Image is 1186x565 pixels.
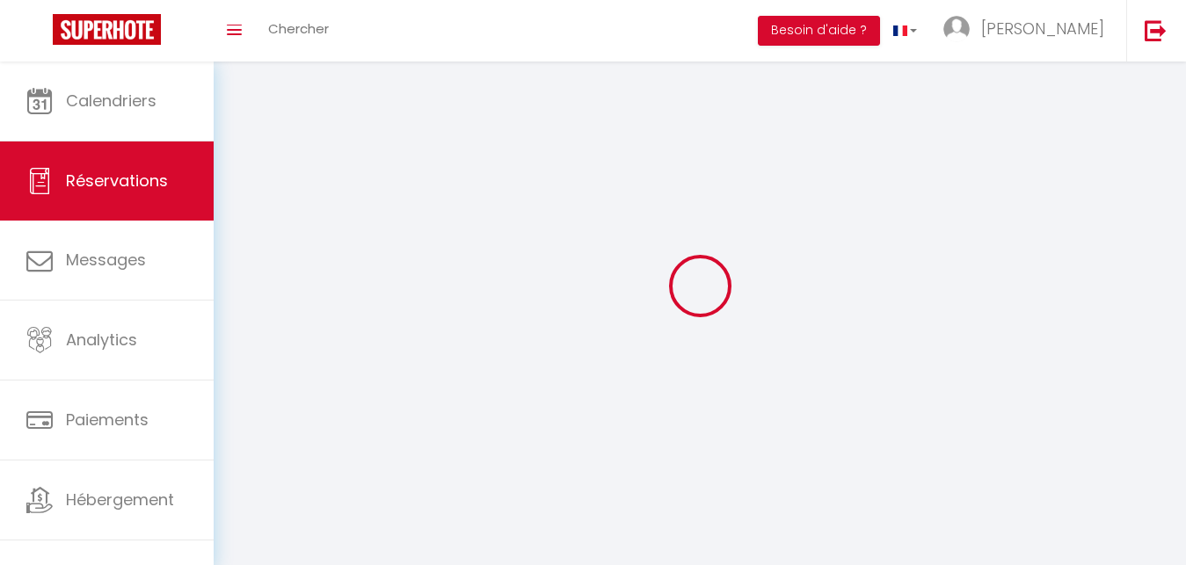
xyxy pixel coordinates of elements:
[268,19,329,38] span: Chercher
[758,16,880,46] button: Besoin d'aide ?
[66,489,174,511] span: Hébergement
[66,170,168,192] span: Réservations
[14,7,67,60] button: Ouvrir le widget de chat LiveChat
[981,18,1104,40] span: [PERSON_NAME]
[1145,19,1167,41] img: logout
[66,329,137,351] span: Analytics
[53,14,161,45] img: Super Booking
[66,409,149,431] span: Paiements
[943,16,970,42] img: ...
[66,249,146,271] span: Messages
[66,90,156,112] span: Calendriers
